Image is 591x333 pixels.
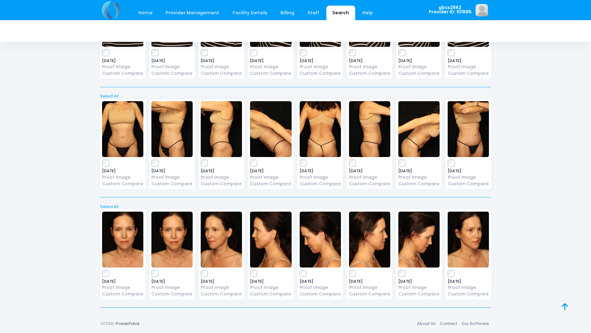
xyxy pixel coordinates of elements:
[349,181,390,187] a: Custom Compare
[201,70,242,77] a: Custom Compare
[102,291,143,297] a: Custom Compare
[201,169,242,173] span: [DATE]
[349,64,390,70] a: Proof Image
[398,169,440,173] span: [DATE]
[326,6,355,20] a: Search
[160,6,226,20] a: Provider Management
[398,101,440,157] img: image
[151,291,193,297] a: Custom Compare
[102,174,143,181] a: Proof Image
[100,321,114,326] span: 2025©
[102,59,143,63] span: [DATE]
[398,70,440,77] a: Custom Compare
[300,70,341,77] a: Custom Compare
[398,212,440,268] img: image
[448,59,489,63] span: [DATE]
[201,280,242,283] span: [DATE]
[300,59,341,63] span: [DATE]
[250,280,291,283] span: [DATE]
[448,64,489,70] a: Proof Image
[302,6,325,20] a: Staff
[398,291,440,297] a: Custom Compare
[102,280,143,283] span: [DATE]
[98,93,493,99] a: Select All
[448,212,489,268] img: image
[201,59,242,63] span: [DATE]
[250,284,291,291] a: Proof Image
[448,169,489,173] span: [DATE]
[201,291,242,297] a: Custom Compare
[448,70,489,77] a: Custom Compare
[398,181,440,187] a: Custom Compare
[102,284,143,291] a: Proof Image
[300,212,341,268] img: image
[349,291,390,297] a: Custom Compare
[250,59,291,63] span: [DATE]
[151,174,193,181] a: Proof Image
[300,64,341,70] a: Proof Image
[349,280,390,283] span: [DATE]
[448,291,489,297] a: Custom Compare
[102,212,143,268] img: image
[201,101,242,157] img: image
[151,212,193,268] img: image
[349,59,390,63] span: [DATE]
[201,174,242,181] a: Proof Image
[349,212,390,268] img: image
[151,181,193,187] a: Custom Compare
[415,318,438,329] a: About Us
[201,284,242,291] a: Proof Image
[151,59,193,63] span: [DATE]
[349,70,390,77] a: Custom Compare
[448,174,489,181] a: Proof Image
[250,174,291,181] a: Proof Image
[151,169,193,173] span: [DATE]
[132,6,159,20] a: Home
[151,280,193,283] span: [DATE]
[102,70,143,77] a: Custom Compare
[102,64,143,70] a: Proof Image
[300,174,341,181] a: Proof Image
[398,284,440,291] a: Proof Image
[250,291,291,297] a: Custom Compare
[300,280,341,283] span: [DATE]
[448,284,489,291] a: Proof Image
[300,101,341,157] img: image
[349,101,390,157] img: image
[250,70,291,77] a: Custom Compare
[201,181,242,187] a: Custom Compare
[300,284,341,291] a: Proof Image
[226,6,273,20] a: Facility Details
[250,101,291,157] img: image
[398,64,440,70] a: Proof Image
[274,6,300,20] a: Billing
[356,6,379,20] a: Help
[476,4,488,16] img: image
[459,318,491,329] a: Our Software
[349,174,390,181] a: Proof Image
[448,181,489,187] a: Custom Compare
[98,204,493,210] a: Select All
[398,174,440,181] a: Proof Image
[300,291,341,297] a: Custom Compare
[349,169,390,173] span: [DATE]
[300,169,341,173] span: [DATE]
[151,64,193,70] a: Proof Image
[250,64,291,70] a: Proof Image
[102,181,143,187] a: Custom Compare
[300,181,341,187] a: Custom Compare
[201,212,242,268] img: image
[151,70,193,77] a: Custom Compare
[201,64,242,70] a: Proof Image
[250,181,291,187] a: Custom Compare
[116,321,140,326] a: PowerFotos
[250,212,291,268] img: image
[438,318,459,329] a: Contact
[250,169,291,173] span: [DATE]
[448,101,489,157] img: image
[151,284,193,291] a: Proof Image
[102,169,143,173] span: [DATE]
[151,101,193,157] img: image
[398,59,440,63] span: [DATE]
[429,5,472,14] span: gbcs2662 Provider ID: 101885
